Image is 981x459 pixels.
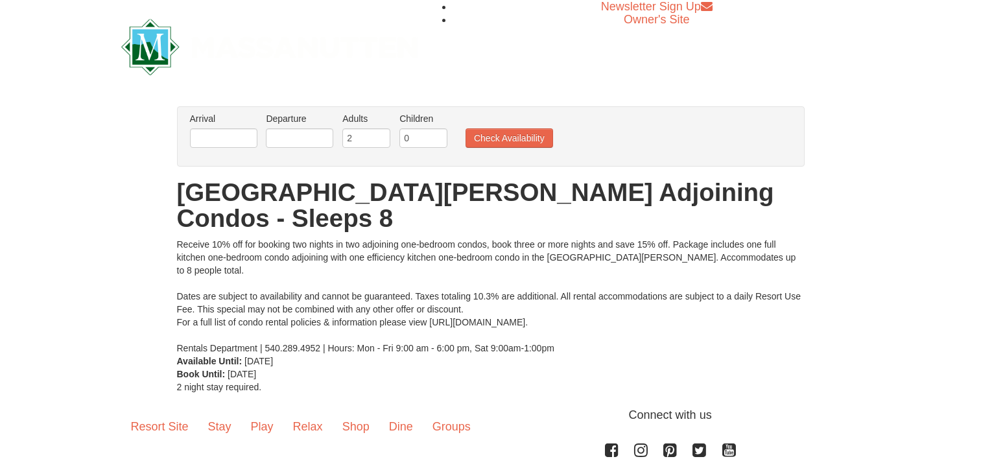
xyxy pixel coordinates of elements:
strong: Available Until: [177,356,242,366]
a: Resort Site [121,406,198,447]
a: Stay [198,406,241,447]
label: Children [399,112,447,125]
a: Massanutten Resort [121,30,418,60]
a: Shop [333,406,379,447]
span: [DATE] [228,369,256,379]
p: Connect with us [121,406,860,424]
h1: [GEOGRAPHIC_DATA][PERSON_NAME] Adjoining Condos - Sleeps 8 [177,180,805,231]
a: Play [241,406,283,447]
a: Relax [283,406,333,447]
label: Departure [266,112,333,125]
span: [DATE] [244,356,273,366]
button: Check Availability [466,128,553,148]
strong: Book Until: [177,369,226,379]
a: Groups [423,406,480,447]
a: Owner's Site [624,13,689,26]
label: Adults [342,112,390,125]
img: Massanutten Resort Logo [121,19,418,75]
a: Dine [379,406,423,447]
span: 2 night stay required. [177,382,262,392]
label: Arrival [190,112,257,125]
div: Receive 10% off for booking two nights in two adjoining one-bedroom condos, book three or more ni... [177,238,805,355]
